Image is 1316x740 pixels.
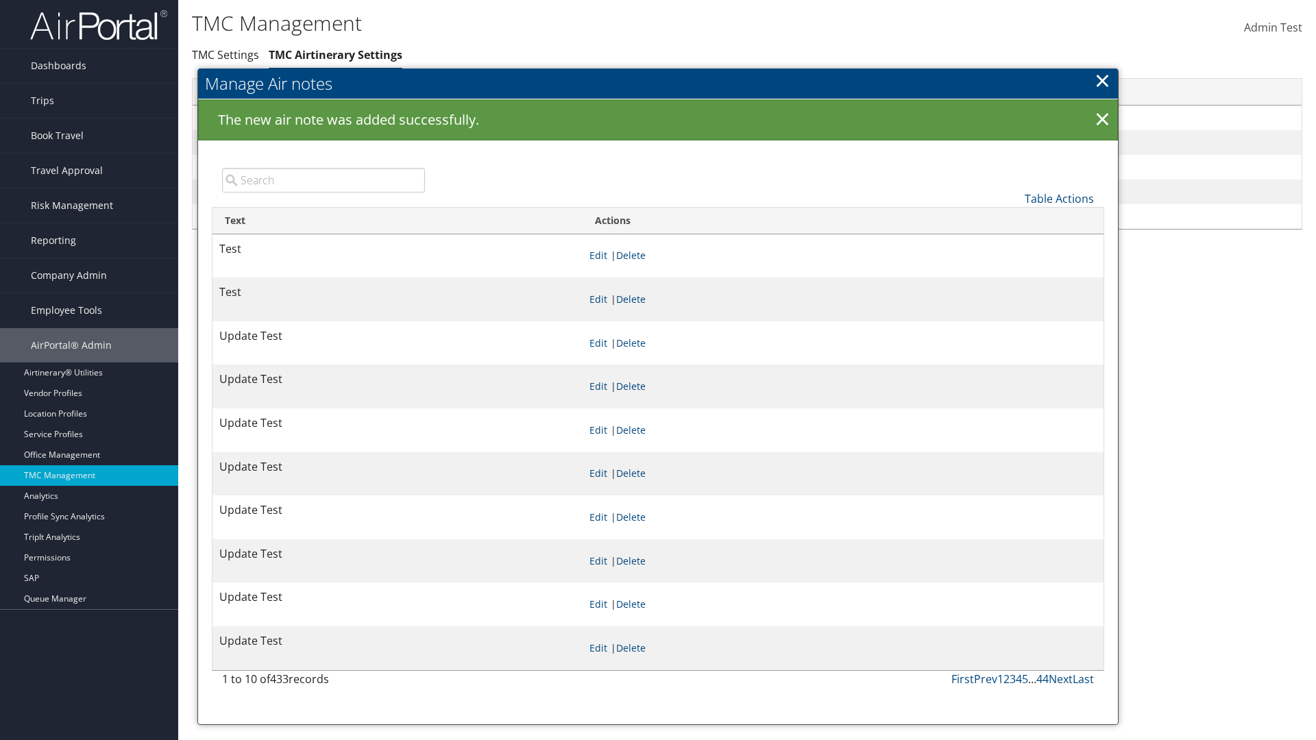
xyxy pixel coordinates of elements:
a: Delete [616,293,646,306]
a: Delete [616,554,646,567]
span: Company Admin [31,258,107,293]
span: Dashboards [31,49,86,83]
a: × [1090,106,1114,134]
span: Admin Test [1244,20,1302,35]
div: The new air note was added successfully. [198,99,1118,140]
td: Motor City Travel [193,130,1009,155]
a: 44 [1036,671,1049,687]
a: 2 [1003,671,1010,687]
span: AirPortal® Admin [31,328,112,362]
p: Update Test [219,458,576,476]
td: | [583,365,1104,408]
a: Delete [616,336,646,349]
p: Update Test [219,502,576,519]
th: Actions [583,208,1104,234]
td: [PERSON_NAME] Business Travel [193,204,1009,229]
th: Text [212,208,583,234]
td: | [583,234,1104,278]
span: Employee Tools [31,293,102,328]
p: Update Test [219,589,576,606]
span: Travel Approval [31,153,103,188]
div: 1 to 10 of records [222,671,425,694]
a: Edit [589,423,607,436]
td: | [583,582,1104,626]
p: Update Test [219,545,576,563]
a: Last [1073,671,1094,687]
a: Table Actions [1025,191,1094,206]
a: Delete [616,380,646,393]
td: Dynamic [193,180,1009,204]
a: Edit [589,641,607,654]
a: Delete [616,249,646,262]
p: Update Test [219,632,576,650]
a: Delete [616,467,646,480]
td: | [583,495,1104,539]
span: Risk Management [31,188,113,223]
th: Name: activate to sort column ascending [193,79,1009,106]
td: | [583,321,1104,365]
a: × [1095,66,1110,94]
td: | [583,539,1104,583]
h1: TMC Management [192,9,932,38]
a: Next [1049,671,1073,687]
td: | [583,408,1104,452]
a: First [951,671,974,687]
a: Edit [589,467,607,480]
a: Edit [589,380,607,393]
td: 30 Seconds to Fly [193,106,1009,130]
p: Test [219,241,576,258]
td: | [583,452,1104,496]
a: TMC Airtinerary Settings [269,47,402,62]
span: … [1028,671,1036,687]
span: Book Travel [31,119,84,153]
td: | [583,626,1104,670]
a: 5 [1022,671,1028,687]
a: Delete [616,510,646,523]
a: Edit [589,249,607,262]
a: 1 [997,671,1003,687]
span: Trips [31,84,54,118]
a: 4 [1016,671,1022,687]
a: Edit [589,336,607,349]
p: Update Test [219,328,576,345]
a: Delete [616,641,646,654]
a: Edit [589,597,607,610]
a: Delete [616,423,646,436]
th: Actions [1009,79,1302,106]
h2: Manage Air notes [198,69,1118,99]
td: | [583,277,1104,321]
span: 433 [270,671,289,687]
span: Reporting [31,223,76,258]
a: TMC Settings [192,47,259,62]
a: Edit [589,510,607,523]
p: Test [219,284,576,301]
img: airportal-logo.png [30,9,167,41]
a: Prev [974,671,997,687]
p: Update Test [219,371,576,388]
a: Edit [589,293,607,306]
p: Update Test [219,415,576,432]
a: Edit [589,554,607,567]
td: HMHF [193,155,1009,180]
a: Delete [616,597,646,610]
a: 3 [1010,671,1016,687]
a: Admin Test [1244,7,1302,49]
input: Search [222,168,425,193]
